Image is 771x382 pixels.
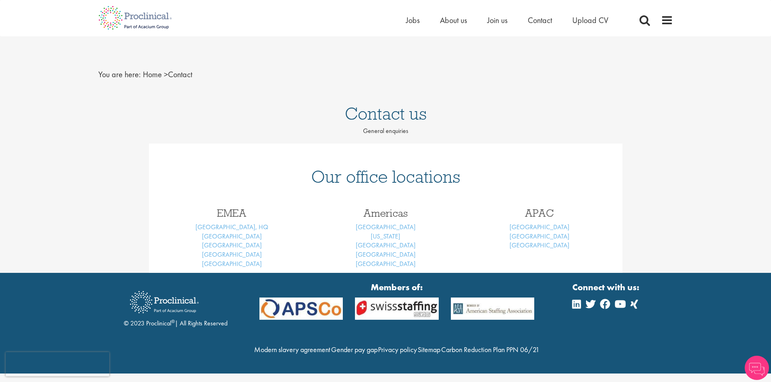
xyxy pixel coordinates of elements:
a: [GEOGRAPHIC_DATA] [510,223,569,231]
strong: Members of: [259,281,535,293]
a: breadcrumb link to Home [143,69,162,80]
img: APSCo [349,298,445,320]
div: © 2023 Proclinical | All Rights Reserved [124,285,227,328]
a: Sitemap [418,345,440,354]
a: [GEOGRAPHIC_DATA] [202,260,262,268]
a: Contact [528,15,552,25]
a: Upload CV [572,15,608,25]
sup: ® [171,318,175,325]
a: Privacy policy [378,345,417,354]
a: Carbon Reduction Plan PPN 06/21 [441,345,539,354]
a: Jobs [406,15,420,25]
h3: EMEA [161,208,303,218]
a: [GEOGRAPHIC_DATA] [510,232,569,241]
img: APSCo [445,298,541,320]
img: Chatbot [745,356,769,380]
h3: APAC [469,208,610,218]
a: Modern slavery agreement [254,345,330,354]
a: [GEOGRAPHIC_DATA] [202,250,262,259]
span: > [164,69,168,80]
h3: Americas [315,208,457,218]
a: Join us [487,15,508,25]
a: [GEOGRAPHIC_DATA] [510,241,569,249]
iframe: reCAPTCHA [6,352,109,376]
img: APSCo [253,298,349,320]
h1: Our office locations [161,168,610,186]
span: You are here: [98,69,141,80]
a: [US_STATE] [371,232,400,241]
a: [GEOGRAPHIC_DATA] [356,260,416,268]
strong: Connect with us: [572,281,641,293]
a: About us [440,15,467,25]
span: Contact [143,69,192,80]
a: [GEOGRAPHIC_DATA], HQ [195,223,268,231]
a: [GEOGRAPHIC_DATA] [202,241,262,249]
a: [GEOGRAPHIC_DATA] [202,232,262,241]
a: [GEOGRAPHIC_DATA] [356,250,416,259]
img: Proclinical Recruitment [124,285,205,319]
a: [GEOGRAPHIC_DATA] [356,223,416,231]
a: Gender pay gap [331,345,378,354]
a: [GEOGRAPHIC_DATA] [356,241,416,249]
